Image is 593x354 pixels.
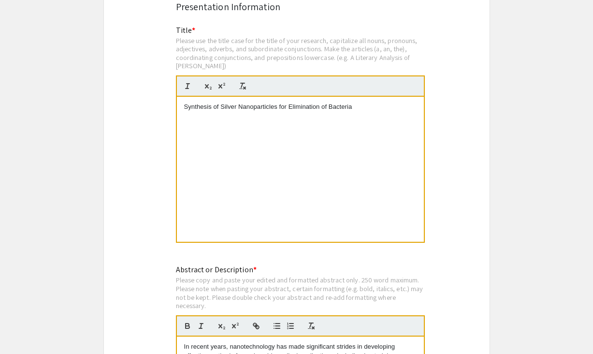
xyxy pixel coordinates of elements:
[184,103,417,111] p: Synthesis of Silver Nanoparticles for Elimination of Bacteria
[176,25,196,35] mat-label: Title
[176,265,257,275] mat-label: Abstract or Description
[176,276,425,310] div: Please copy and paste your edited and formatted abstract only. 250 word maximum. Please note when...
[176,36,425,70] div: Please use the title case for the title of your research, capitalize all nouns, pronouns, adjecti...
[7,310,41,347] iframe: Chat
